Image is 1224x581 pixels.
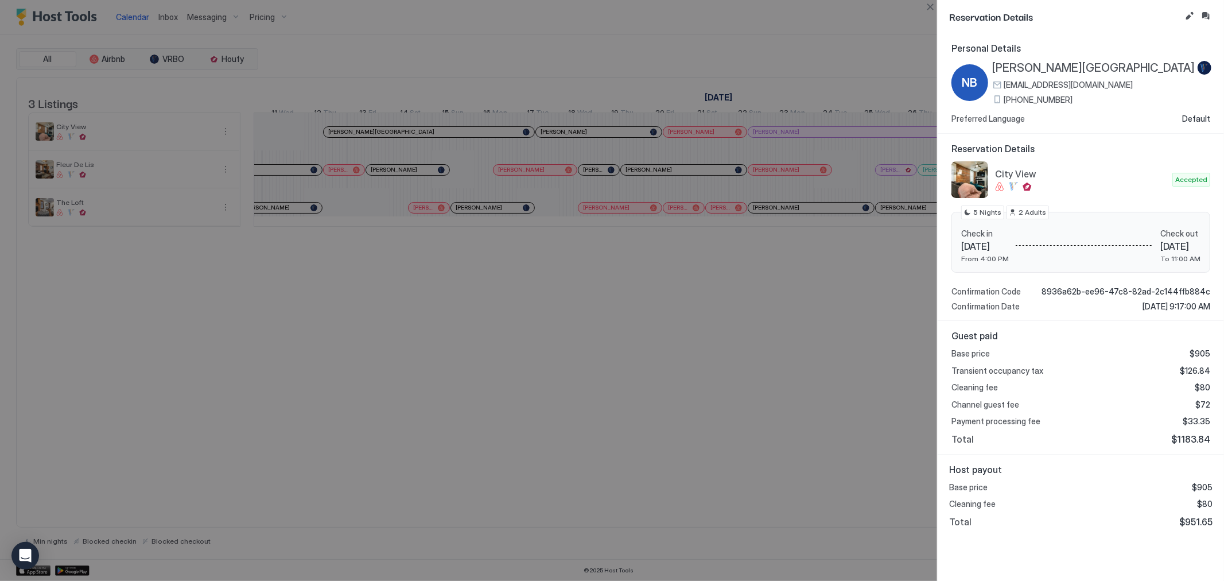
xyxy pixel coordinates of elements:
[951,161,988,198] div: listing image
[949,516,972,528] span: Total
[1160,228,1200,239] span: Check out
[1190,348,1210,359] span: $905
[1019,207,1046,218] span: 2 Adults
[1197,499,1213,509] span: $80
[1171,433,1210,445] span: $1183.84
[1042,286,1210,297] span: 8936a62b-ee96-47c8-82ad-2c144ffb884c
[993,61,1195,75] span: [PERSON_NAME][GEOGRAPHIC_DATA]
[951,114,1025,124] span: Preferred Language
[1195,400,1210,410] span: $72
[951,42,1210,54] span: Personal Details
[1004,80,1133,90] span: [EMAIL_ADDRESS][DOMAIN_NAME]
[951,143,1210,154] span: Reservation Details
[1160,254,1200,263] span: To 11:00 AM
[951,382,998,393] span: Cleaning fee
[951,286,1021,297] span: Confirmation Code
[1143,301,1210,312] span: [DATE] 9:17:00 AM
[11,542,39,570] div: Open Intercom Messenger
[961,228,1009,239] span: Check in
[1004,95,1073,105] span: [PHONE_NUMBER]
[951,433,974,445] span: Total
[1183,416,1210,427] span: $33.35
[1192,482,1213,493] span: $905
[951,301,1020,312] span: Confirmation Date
[1160,241,1200,252] span: [DATE]
[962,74,977,91] span: NB
[1180,366,1210,376] span: $126.84
[1195,382,1210,393] span: $80
[949,9,1180,24] span: Reservation Details
[1183,9,1196,23] button: Edit reservation
[995,168,1168,180] span: City View
[951,400,1019,410] span: Channel guest fee
[949,464,1213,475] span: Host payout
[951,348,990,359] span: Base price
[961,241,1009,252] span: [DATE]
[973,207,1001,218] span: 5 Nights
[1179,516,1213,528] span: $951.65
[949,482,988,493] span: Base price
[949,499,996,509] span: Cleaning fee
[1182,114,1210,124] span: Default
[1199,9,1213,23] button: Inbox
[961,254,1009,263] span: From 4:00 PM
[951,416,1040,427] span: Payment processing fee
[951,366,1043,376] span: Transient occupancy tax
[951,330,1210,342] span: Guest paid
[1175,175,1207,185] span: Accepted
